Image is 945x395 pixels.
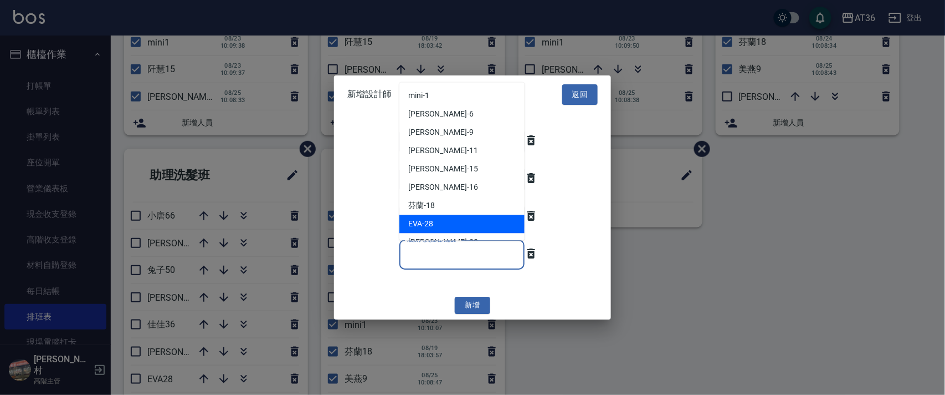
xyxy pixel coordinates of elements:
[562,84,598,105] button: 返回
[408,237,478,249] span: [PERSON_NAME] -33
[455,297,490,314] button: 新增
[408,219,433,230] span: EVA -28
[408,145,478,157] span: [PERSON_NAME] -11
[407,235,456,244] label: 服務人員姓名/編號
[408,182,478,194] span: [PERSON_NAME] -16
[347,89,392,100] span: 新增設計師
[408,90,429,102] span: mini -1
[408,164,478,175] span: [PERSON_NAME] -15
[408,127,474,139] span: [PERSON_NAME] -9
[408,200,435,212] span: 芬蘭 -18
[408,109,474,120] span: [PERSON_NAME] -6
